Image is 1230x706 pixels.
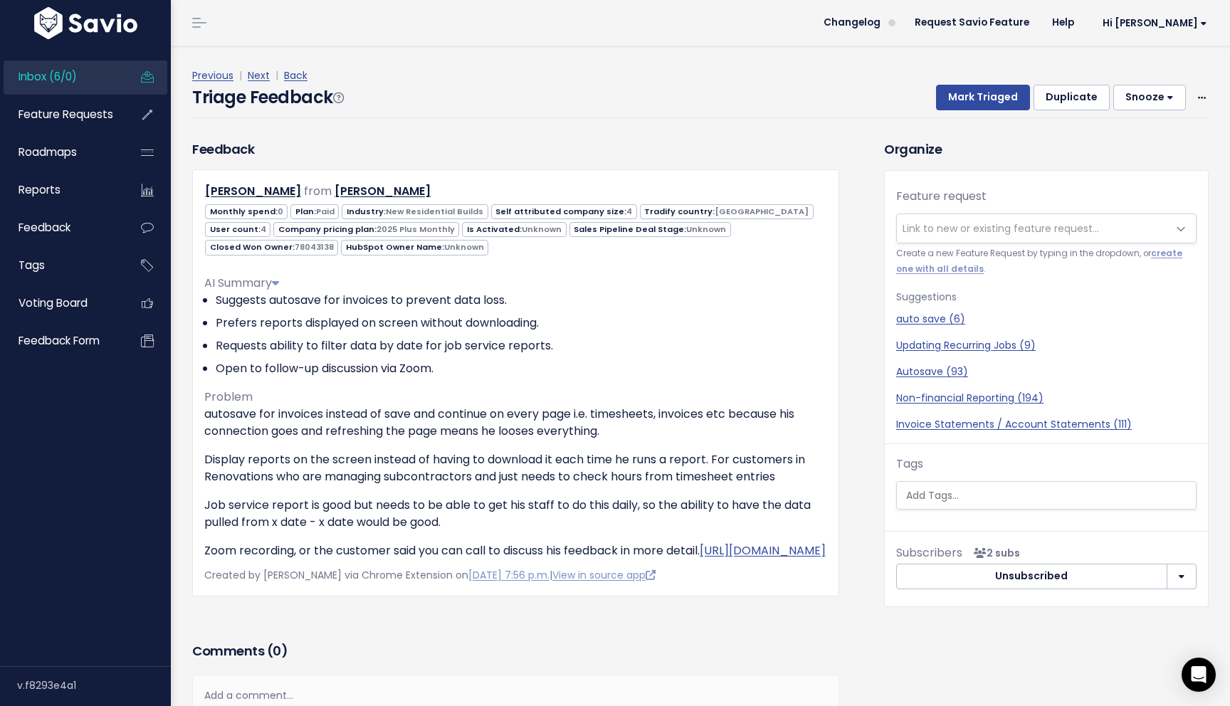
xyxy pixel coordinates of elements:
span: Feedback form [19,333,100,348]
span: Closed Won Owner: [205,240,338,255]
a: Feedback form [4,325,118,357]
a: [DATE] 7:56 p.m. [468,568,550,582]
span: Is Activated: [462,222,566,237]
a: Request Savio Feature [903,12,1041,33]
span: 4 [261,223,266,235]
h3: Organize [884,139,1209,159]
span: HubSpot Owner Name: [341,240,488,255]
span: Unknown [522,223,562,235]
span: Roadmaps [19,144,77,159]
span: <p><strong>Subscribers</strong><br><br> - chanice lewis<br> - Carolina Salcedo Claramunt<br> </p> [968,546,1020,560]
span: User count: [205,222,270,237]
span: 78043138 [295,241,334,253]
span: 0 [278,206,283,217]
a: Autosave (93) [896,364,1197,379]
span: Feedback [19,220,70,235]
img: logo-white.9d6f32f41409.svg [31,7,141,39]
div: v.f8293e4a1 [17,667,171,704]
span: 2025 Plus Monthly [377,223,455,235]
a: Feature Requests [4,98,118,131]
span: Tags [19,258,45,273]
h3: Comments ( ) [192,641,839,661]
span: Subscribers [896,544,962,561]
a: Next [248,68,270,83]
div: Open Intercom Messenger [1182,658,1216,692]
button: Duplicate [1034,85,1110,110]
span: | [273,68,281,83]
a: [PERSON_NAME] [205,183,301,199]
a: View in source app [552,568,656,582]
span: Hi [PERSON_NAME] [1103,18,1207,28]
a: Non-financial Reporting (194) [896,391,1197,406]
span: AI Summary [204,275,279,291]
a: Back [284,68,307,83]
span: Feature Requests [19,107,113,122]
span: from [304,183,332,199]
span: [GEOGRAPHIC_DATA] [715,206,809,217]
span: Industry: [342,204,488,219]
h4: Triage Feedback [192,85,343,110]
small: Create a new Feature Request by typing in the dropdown, or . [896,246,1197,277]
a: create one with all details [896,248,1182,274]
span: Voting Board [19,295,88,310]
span: Company pricing plan: [273,222,459,237]
p: Job service report is good but needs to be able to get his staff to do this daily, so the ability... [204,497,827,531]
a: Voting Board [4,287,118,320]
span: 0 [273,642,281,660]
p: Zoom recording, or the customer said you can call to discuss his feedback in more detail. [204,542,827,559]
span: Changelog [824,18,881,28]
a: [URL][DOMAIN_NAME] [700,542,826,559]
span: Paid [316,206,335,217]
a: Hi [PERSON_NAME] [1086,12,1219,34]
a: Tags [4,249,118,282]
span: Reports [19,182,61,197]
a: [PERSON_NAME] [335,183,431,199]
p: Suggestions [896,288,1197,306]
button: Mark Triaged [936,85,1030,110]
span: Self attributed company size: [491,204,637,219]
a: auto save (6) [896,312,1197,327]
button: Unsubscribed [896,564,1167,589]
span: New Residential Builds [386,206,483,217]
label: Feature request [896,188,987,205]
span: Unknown [444,241,484,253]
a: Previous [192,68,233,83]
span: | [236,68,245,83]
span: Sales Pipeline Deal Stage: [569,222,731,237]
a: Feedback [4,211,118,244]
h3: Feedback [192,139,254,159]
button: Snooze [1113,85,1186,110]
span: Created by [PERSON_NAME] via Chrome Extension on | [204,568,656,582]
a: Reports [4,174,118,206]
li: Suggests autosave for invoices to prevent data loss. [216,292,827,309]
li: Requests ability to filter data by date for job service reports. [216,337,827,354]
span: 4 [626,206,632,217]
span: Link to new or existing feature request... [903,221,1099,236]
a: Roadmaps [4,136,118,169]
p: autosave for invoices instead of save and continue on every page i.e. timesheets, invoices etc be... [204,406,827,440]
a: Inbox (6/0) [4,60,118,93]
span: Monthly spend: [205,204,288,219]
span: Problem [204,389,253,405]
li: Open to follow-up discussion via Zoom. [216,360,827,377]
li: Prefers reports displayed on screen without downloading. [216,315,827,332]
a: Updating Recurring Jobs (9) [896,338,1197,353]
span: Inbox (6/0) [19,69,77,84]
span: Plan: [290,204,339,219]
span: Unknown [686,223,726,235]
span: Tradify country: [640,204,814,219]
p: Display reports on the screen instead of having to download it each time he runs a report. For cu... [204,451,827,485]
a: Help [1041,12,1086,33]
label: Tags [896,455,923,473]
a: Invoice Statements / Account Statements (111) [896,417,1197,432]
